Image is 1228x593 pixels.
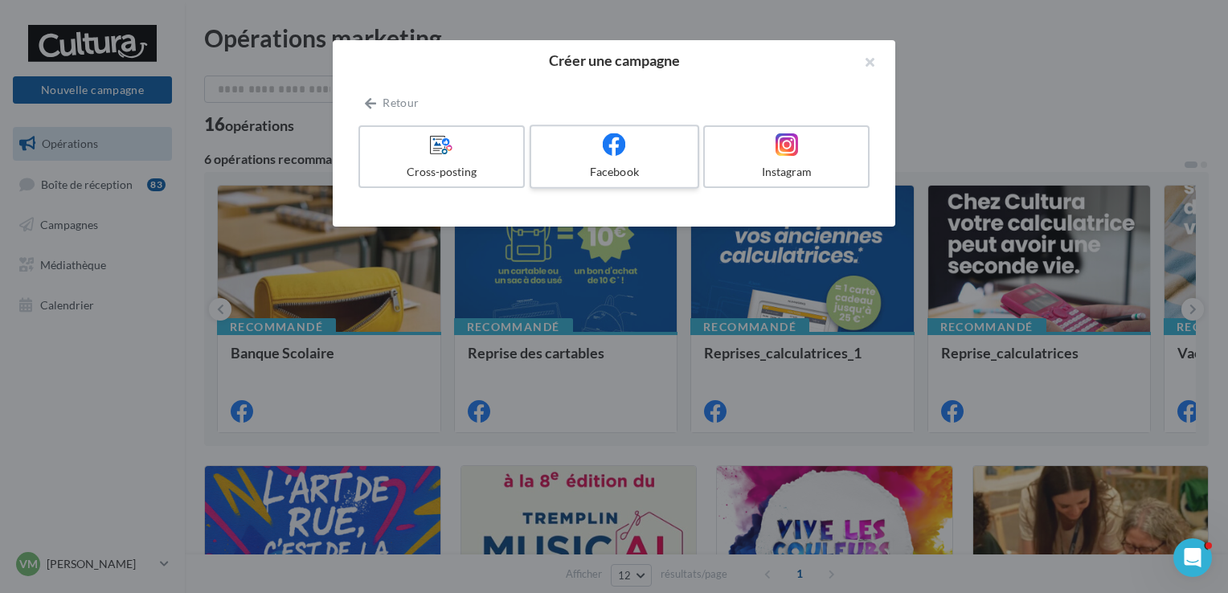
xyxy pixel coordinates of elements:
iframe: Intercom live chat [1173,538,1212,577]
div: Instagram [711,164,862,180]
h2: Créer une campagne [358,53,870,67]
button: Retour [358,93,425,112]
div: Facebook [538,164,690,180]
div: Cross-posting [366,164,517,180]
